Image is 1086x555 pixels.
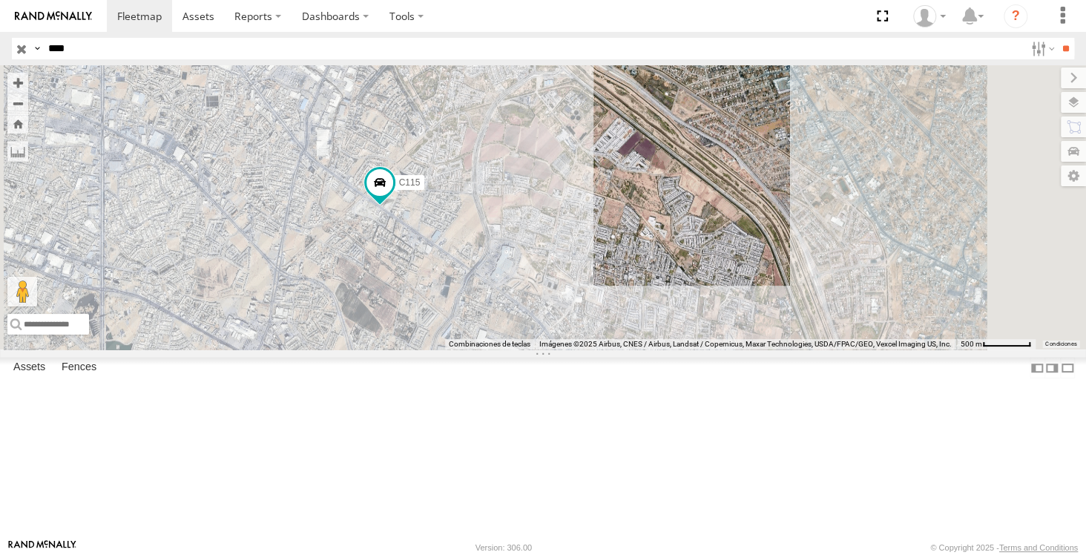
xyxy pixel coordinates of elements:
button: Zoom out [7,93,28,114]
label: Dock Summary Table to the Right [1044,357,1059,378]
img: rand-logo.svg [15,11,92,22]
label: Map Settings [1061,165,1086,186]
button: Zoom Home [7,114,28,134]
div: Erick Ramirez [908,5,951,27]
button: Escala del mapa: 500 m por 62 píxeles [956,339,1036,349]
label: Hide Summary Table [1060,357,1075,378]
label: Assets [6,358,53,378]
label: Measure [7,141,28,162]
div: Version: 306.00 [475,543,532,552]
button: Arrastra el hombrecito naranja al mapa para abrir Street View [7,277,37,306]
span: 500 m [961,340,982,348]
label: Dock Summary Table to the Left [1030,357,1044,378]
i: ? [1004,4,1027,28]
button: Zoom in [7,73,28,93]
a: Terms and Conditions [999,543,1078,552]
a: Visit our Website [8,540,76,555]
span: C115 [399,177,421,187]
button: Combinaciones de teclas [449,339,530,349]
div: © Copyright 2025 - [930,543,1078,552]
label: Search Query [31,38,43,59]
span: Imágenes ©2025 Airbus, CNES / Airbus, Landsat / Copernicus, Maxar Technologies, USDA/FPAC/GEO, Ve... [539,340,952,348]
label: Search Filter Options [1025,38,1057,59]
a: Condiciones (se abre en una nueva pestaña) [1045,341,1076,347]
label: Fences [54,358,104,378]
